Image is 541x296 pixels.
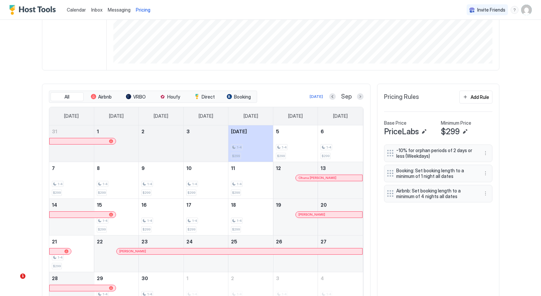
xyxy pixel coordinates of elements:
a: Friday [282,107,309,125]
a: September 1, 2025 [94,125,139,138]
a: September 28, 2025 [49,272,94,284]
span: 19 [276,202,281,208]
span: Calendar [67,7,86,13]
a: September 20, 2025 [318,199,363,211]
span: 3 [186,129,190,134]
td: September 7, 2025 [49,162,94,198]
span: 27 [321,239,327,244]
span: 20 [321,202,327,208]
a: September 3, 2025 [184,125,228,138]
a: September 17, 2025 [184,199,228,211]
span: 2 [231,275,234,281]
span: 29 [97,275,103,281]
span: $299 [187,190,195,195]
span: Invite Friends [477,7,505,13]
td: September 2, 2025 [139,125,184,162]
div: [DATE] [310,94,323,100]
a: September 29, 2025 [94,272,139,284]
span: $299 [441,127,460,137]
a: September 5, 2025 [273,125,318,138]
button: Add Rule [459,91,492,104]
td: September 5, 2025 [273,125,318,162]
td: September 16, 2025 [139,198,184,235]
span: 12 [276,165,281,171]
span: 1 [97,129,99,134]
span: 1-4 [147,219,152,223]
td: September 12, 2025 [273,162,318,198]
a: Host Tools Logo [9,5,59,15]
span: $299 [232,190,240,195]
span: 30 [141,275,148,281]
button: More options [482,169,489,177]
span: [DATE] [199,113,213,119]
a: October 2, 2025 [228,272,273,284]
a: September 7, 2025 [49,162,94,174]
div: Ohana [PERSON_NAME] [298,176,360,180]
a: September 13, 2025 [318,162,363,174]
button: All [51,92,84,102]
button: VRBO [119,92,152,102]
span: 1-4 [147,182,152,186]
td: September 11, 2025 [228,162,273,198]
span: 1-4 [237,219,242,223]
td: September 6, 2025 [318,125,363,162]
button: Booking [222,92,255,102]
span: Booking [234,94,251,100]
span: 7 [52,165,55,171]
td: September 19, 2025 [273,198,318,235]
span: PriceLabs [384,127,419,137]
span: 28 [52,275,58,281]
a: September 18, 2025 [228,199,273,211]
button: More options [482,149,489,157]
span: $299 [142,227,150,232]
span: 1-4 [192,219,197,223]
span: 1-4 [102,182,107,186]
a: September 16, 2025 [139,199,183,211]
a: Tuesday [147,107,175,125]
td: September 4, 2025 [228,125,273,162]
td: September 13, 2025 [318,162,363,198]
button: Previous month [329,93,336,100]
a: Thursday [237,107,265,125]
span: $299 [277,154,285,158]
span: 8 [97,165,100,171]
div: User profile [521,5,532,15]
span: $299 [232,154,240,158]
a: Wednesday [192,107,220,125]
a: September 12, 2025 [273,162,318,174]
a: September 24, 2025 [184,235,228,248]
a: September 25, 2025 [228,235,273,248]
span: Sep [341,93,352,101]
span: Booking: Set booking length to a minimum of 1 night all dates [396,168,475,179]
a: September 6, 2025 [318,125,363,138]
a: September 2, 2025 [139,125,183,138]
button: More options [482,190,489,197]
div: tab-group [49,91,257,103]
button: Edit [420,128,428,136]
span: $299 [98,190,106,195]
iframe: Intercom notifications message [5,232,137,278]
button: [DATE] [309,93,324,101]
div: Add Rule [471,94,489,101]
td: September 14, 2025 [49,198,94,235]
span: 1-4 [58,182,62,186]
td: September 25, 2025 [228,235,273,272]
td: September 26, 2025 [273,235,318,272]
td: September 8, 2025 [94,162,139,198]
a: September 15, 2025 [94,199,139,211]
span: 6 [321,129,324,134]
span: 1-4 [192,182,197,186]
span: Ohana [PERSON_NAME] [298,176,336,180]
td: September 1, 2025 [94,125,139,162]
span: 1-4 [102,219,107,223]
span: Messaging [108,7,131,13]
span: Airbnb: Set booking length to a minimum of 4 nights all dates [396,188,475,199]
span: [DATE] [333,113,348,119]
span: Airbnb [98,94,112,100]
a: August 31, 2025 [49,125,94,138]
span: [DATE] [64,113,79,119]
a: September 14, 2025 [49,199,94,211]
div: [PERSON_NAME] [119,249,360,253]
iframe: Intercom live chat [7,274,22,289]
